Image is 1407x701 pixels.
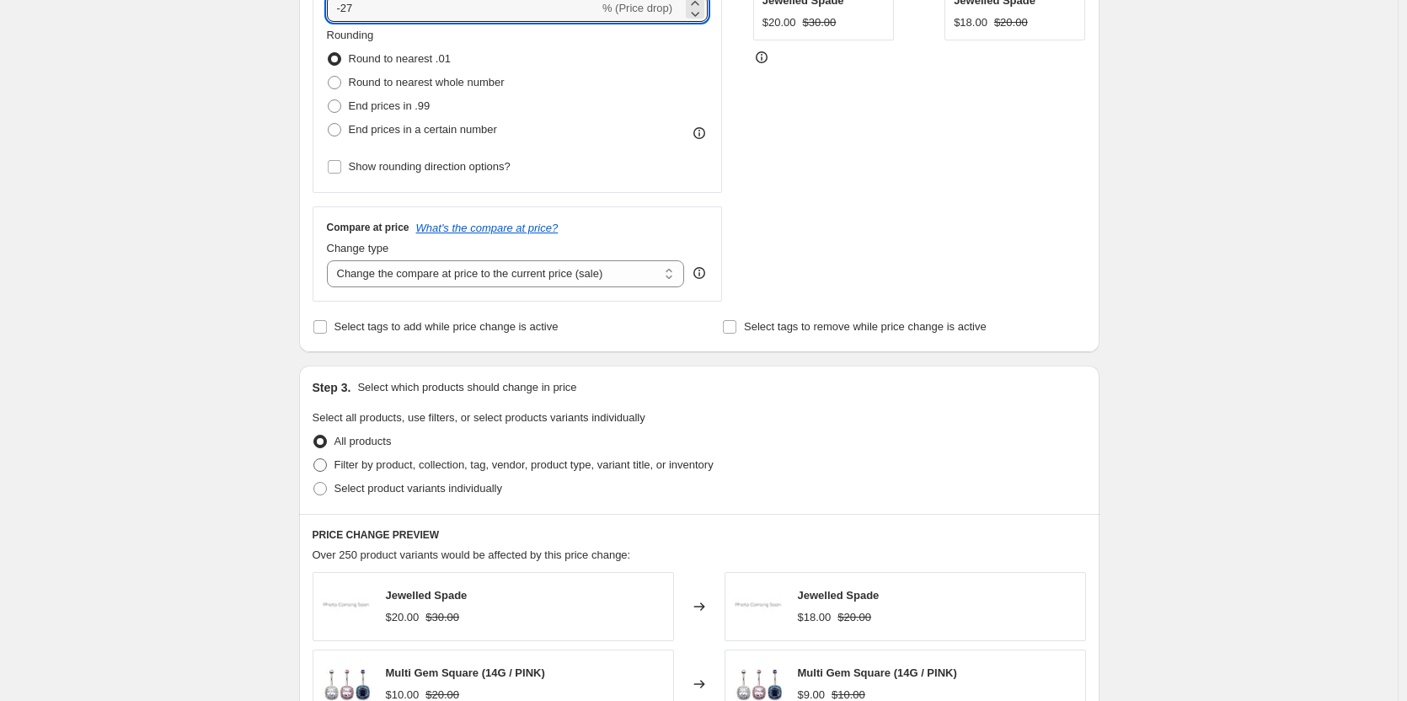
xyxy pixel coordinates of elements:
[386,589,468,602] span: Jewelled Spade
[762,14,796,31] div: $20.00
[327,29,374,41] span: Rounding
[349,52,451,65] span: Round to nearest .01
[691,265,708,281] div: help
[349,123,497,136] span: End prices in a certain number
[327,242,389,254] span: Change type
[313,528,1086,542] h6: PRICE CHANGE PREVIEW
[349,99,431,112] span: End prices in .99
[798,609,832,626] div: $18.00
[322,581,372,632] img: nophoto_6da5f5a3-c108-4188-a4ba-ecaed9518930_80x.jpg
[313,548,631,561] span: Over 250 product variants would be affected by this price change:
[425,609,459,626] strike: $30.00
[803,14,837,31] strike: $30.00
[416,222,559,234] button: What's the compare at price?
[386,666,545,679] span: Multi Gem Square (14G / PINK)
[798,666,957,679] span: Multi Gem Square (14G / PINK)
[837,609,871,626] strike: $20.00
[334,435,392,447] span: All products
[994,14,1028,31] strike: $20.00
[334,458,714,471] span: Filter by product, collection, tag, vendor, product type, variant title, or inventory
[357,379,576,396] p: Select which products should change in price
[334,482,502,495] span: Select product variants individually
[349,160,511,173] span: Show rounding direction options?
[744,320,987,333] span: Select tags to remove while price change is active
[327,221,409,234] h3: Compare at price
[313,411,645,424] span: Select all products, use filters, or select products variants individually
[334,320,559,333] span: Select tags to add while price change is active
[798,589,880,602] span: Jewelled Spade
[349,76,505,88] span: Round to nearest whole number
[386,609,420,626] div: $20.00
[602,2,672,14] span: % (Price drop)
[954,14,987,31] div: $18.00
[313,379,351,396] h2: Step 3.
[734,581,784,632] img: nophoto_6da5f5a3-c108-4188-a4ba-ecaed9518930_80x.jpg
